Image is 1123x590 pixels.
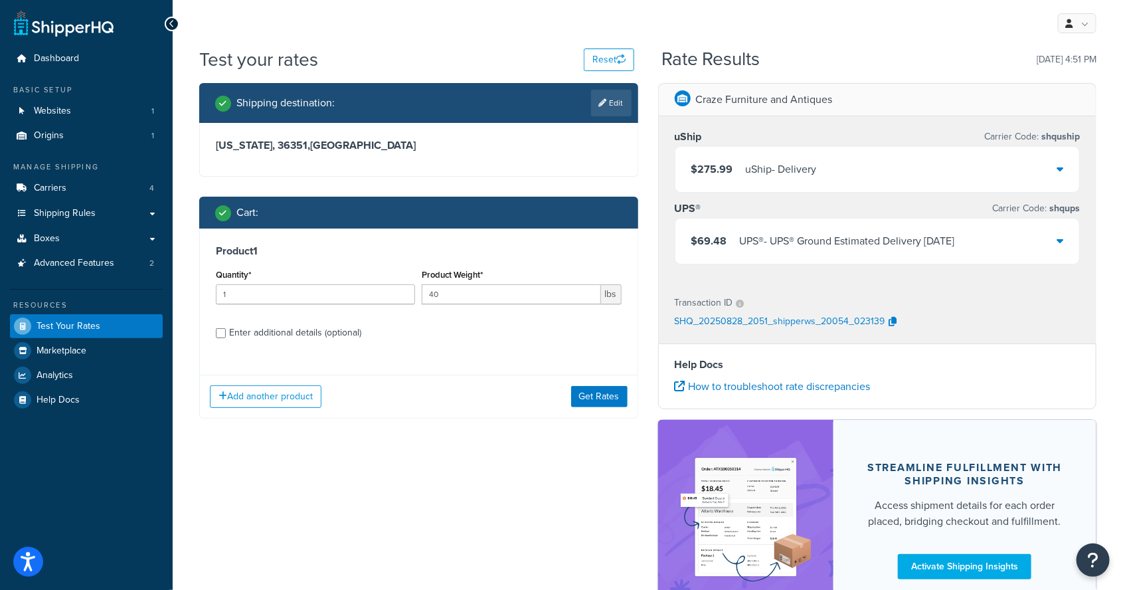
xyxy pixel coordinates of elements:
button: Open Resource Center [1077,543,1110,577]
a: Analytics [10,363,163,387]
h2: Cart : [236,207,258,219]
div: UPS® - UPS® Ground Estimated Delivery [DATE] [740,232,955,250]
span: Advanced Features [34,258,114,269]
div: uShip - Delivery [746,160,817,179]
div: Manage Shipping [10,161,163,173]
p: Carrier Code: [992,199,1080,218]
div: Resources [10,300,163,311]
a: Activate Shipping Insights [898,554,1031,579]
span: Marketplace [37,345,86,357]
span: Help Docs [37,395,80,406]
span: 1 [151,106,154,117]
a: Carriers4 [10,176,163,201]
a: Boxes [10,227,163,251]
label: Product Weight* [422,270,483,280]
div: Enter additional details (optional) [229,324,361,342]
h2: Shipping destination : [236,97,335,109]
h2: Rate Results [661,49,760,70]
span: Websites [34,106,71,117]
p: Transaction ID [675,294,733,312]
button: Get Rates [571,386,628,407]
div: Streamline Fulfillment with Shipping Insights [865,461,1065,488]
span: Shipping Rules [34,208,96,219]
span: $275.99 [691,161,733,177]
label: Quantity* [216,270,251,280]
h3: UPS® [675,202,701,215]
span: Carriers [34,183,66,194]
h3: Product 1 [216,245,622,258]
input: Enter additional details (optional) [216,328,226,338]
li: Carriers [10,176,163,201]
span: Test Your Rates [37,321,100,332]
input: 0.00 [422,284,600,304]
span: shquship [1039,130,1080,144]
span: Origins [34,130,64,142]
a: Marketplace [10,339,163,363]
span: 4 [149,183,154,194]
a: Origins1 [10,124,163,148]
a: Test Your Rates [10,314,163,338]
li: Websites [10,99,163,124]
a: How to troubleshoot rate discrepancies [675,379,871,394]
h3: uShip [675,130,702,144]
p: Carrier Code: [984,128,1080,146]
h1: Test your rates [199,47,318,72]
a: Shipping Rules [10,201,163,226]
li: Advanced Features [10,251,163,276]
h4: Help Docs [675,357,1080,373]
span: shqups [1047,201,1080,215]
a: Websites1 [10,99,163,124]
input: 0.0 [216,284,415,304]
p: Craze Furniture and Antiques [696,90,833,109]
p: [DATE] 4:51 PM [1037,50,1096,69]
div: Basic Setup [10,84,163,96]
span: Analytics [37,370,73,381]
a: Dashboard [10,47,163,71]
a: Advanced Features2 [10,251,163,276]
a: Edit [591,90,632,116]
span: Boxes [34,233,60,245]
div: Access shipment details for each order placed, bridging checkout and fulfillment. [865,498,1065,530]
span: lbs [601,284,622,304]
span: $69.48 [691,233,727,248]
a: Help Docs [10,388,163,412]
button: Add another product [210,385,321,408]
span: 1 [151,130,154,142]
button: Reset [584,49,634,71]
span: 2 [149,258,154,269]
p: SHQ_20250828_2051_shipperws_20054_023139 [675,312,885,332]
h3: [US_STATE], 36351 , [GEOGRAPHIC_DATA] [216,139,622,152]
span: Dashboard [34,53,79,64]
li: Origins [10,124,163,148]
